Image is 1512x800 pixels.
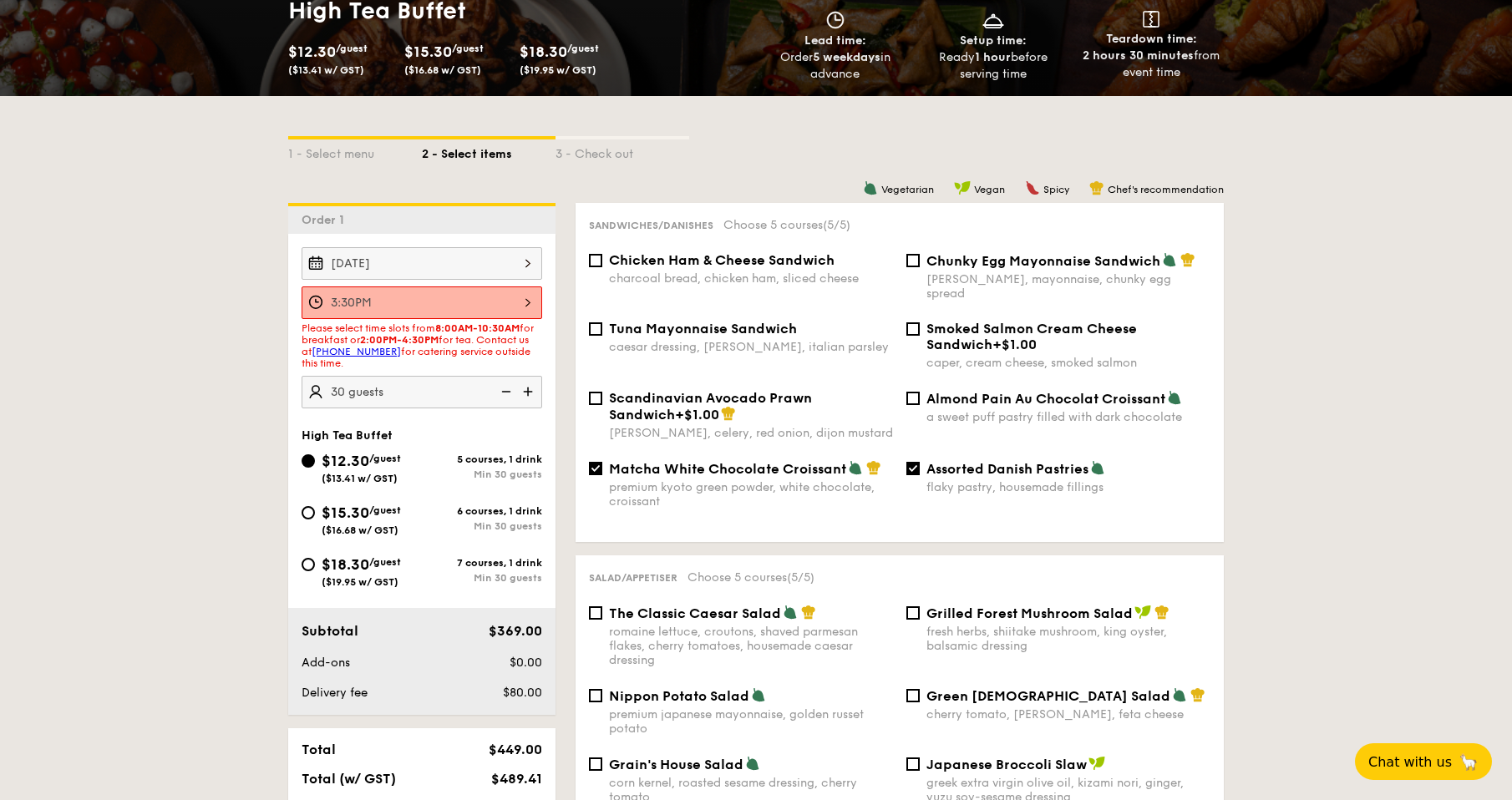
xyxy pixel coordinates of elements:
span: Chat with us [1368,754,1452,770]
input: Almond Pain Au Chocolat Croissanta sweet puff pastry filled with dark chocolate [906,392,920,405]
div: flaky pastry, housemade fillings [926,480,1210,494]
span: Vegan [974,184,1005,195]
span: $489.41 [491,771,542,787]
img: icon-chef-hat.a58ddaea.svg [866,460,881,475]
span: ($13.41 w/ GST) [288,64,364,76]
div: 3 - Check out [556,139,689,163]
img: icon-teardown.65201eee.svg [1143,11,1159,28]
input: Chunky Egg Mayonnaise Sandwich[PERSON_NAME], mayonnaise, chunky egg spread [906,254,920,267]
img: icon-dish.430c3a2e.svg [981,11,1006,29]
span: Tuna Mayonnaise Sandwich [609,321,797,337]
span: ($13.41 w/ GST) [322,473,398,484]
div: 7 courses, 1 drink [422,557,542,569]
input: Nippon Potato Saladpremium japanese mayonnaise, golden russet potato [589,689,602,702]
img: icon-vegan.f8ff3823.svg [1088,756,1105,771]
span: The Classic Caesar Salad [609,605,781,621]
span: $80.00 [503,686,542,700]
input: Green [DEMOGRAPHIC_DATA] Saladcherry tomato, [PERSON_NAME], feta cheese [906,689,920,702]
div: premium kyoto green powder, white chocolate, croissant [609,480,893,509]
div: caper, cream cheese, smoked salmon [926,356,1210,370]
img: icon-vegetarian.fe4039eb.svg [1162,252,1177,267]
input: Japanese Broccoli Slawgreek extra virgin olive oil, kizami nori, ginger, yuzu soy-sesame dressing [906,757,920,771]
input: Number of guests [302,376,542,408]
span: Grain's House Salad [609,757,743,772]
input: $12.30/guest($13.41 w/ GST)5 courses, 1 drinkMin 30 guests [302,454,315,468]
img: icon-vegan.f8ff3823.svg [1134,605,1151,620]
input: Matcha White Chocolate Croissantpremium kyoto green powder, white chocolate, croissant [589,462,602,475]
input: Grilled Forest Mushroom Saladfresh herbs, shiitake mushroom, king oyster, balsamic dressing [906,606,920,620]
span: $18.30 [322,555,369,574]
span: (5/5) [823,218,850,232]
img: icon-vegetarian.fe4039eb.svg [1172,687,1187,702]
span: $12.30 [322,452,369,470]
img: icon-chef-hat.a58ddaea.svg [1089,180,1104,195]
img: icon-chef-hat.a58ddaea.svg [801,605,816,620]
span: /guest [369,504,401,516]
span: ($19.95 w/ GST) [520,64,596,76]
span: /guest [452,43,484,54]
span: Choose 5 courses [723,218,850,232]
img: icon-chef-hat.a58ddaea.svg [1180,252,1195,267]
span: Chef's recommendation [1108,184,1224,195]
img: icon-vegetarian.fe4039eb.svg [751,687,766,702]
img: icon-vegan.f8ff3823.svg [954,180,971,195]
span: Subtotal [302,623,358,639]
img: icon-spicy.37a8142b.svg [1025,180,1040,195]
input: Scandinavian Avocado Prawn Sandwich+$1.00[PERSON_NAME], celery, red onion, dijon mustard [589,392,602,405]
span: Grilled Forest Mushroom Salad [926,605,1133,621]
div: Ready before serving time [921,49,1065,83]
span: Spicy [1043,184,1069,195]
div: 2 - Select items [422,139,556,163]
span: Matcha White Chocolate Croissant [609,461,846,477]
a: [PHONE_NUMBER] [312,346,401,357]
div: 5 courses, 1 drink [422,453,542,465]
span: +$1.00 [675,407,719,423]
span: Vegetarian [881,184,934,195]
img: icon-vegetarian.fe4039eb.svg [783,605,798,620]
span: Delivery fee [302,686,368,700]
input: Event date [302,247,542,280]
img: icon-add.58712e84.svg [517,376,542,408]
span: (5/5) [787,570,814,585]
span: Salad/Appetiser [589,572,677,584]
div: premium japanese mayonnaise, golden russet potato [609,707,893,736]
div: Min 30 guests [422,520,542,532]
span: Lead time: [804,33,866,48]
strong: 2:00PM-4:30PM [360,334,439,346]
div: Min 30 guests [422,572,542,584]
strong: 8:00AM-10:30AM [435,322,520,334]
strong: 5 weekdays [813,50,880,64]
span: /guest [567,43,599,54]
span: +$1.00 [992,337,1037,352]
span: Please select time slots from for breakfast or for tea. Contact us at for catering service outsid... [302,322,534,369]
strong: 2 hours 30 minutes [1083,48,1194,63]
img: icon-vegetarian.fe4039eb.svg [848,460,863,475]
span: Scandinavian Avocado Prawn Sandwich [609,390,812,423]
button: Chat with us🦙 [1355,743,1492,780]
input: $18.30/guest($19.95 w/ GST)7 courses, 1 drinkMin 30 guests [302,558,315,571]
div: from event time [1079,48,1224,81]
img: icon-clock.2db775ea.svg [823,11,848,29]
span: ($16.68 w/ GST) [404,64,481,76]
span: 🦙 [1459,752,1479,772]
div: 1 - Select menu [288,139,422,163]
img: icon-chef-hat.a58ddaea.svg [1154,605,1170,620]
div: [PERSON_NAME], celery, red onion, dijon mustard [609,426,893,440]
span: ($19.95 w/ GST) [322,576,398,588]
span: $15.30 [322,504,369,522]
span: Chicken Ham & Cheese Sandwich [609,252,835,268]
img: icon-chef-hat.a58ddaea.svg [721,406,736,421]
span: /guest [369,453,401,464]
div: Order in advance [763,49,907,83]
input: Tuna Mayonnaise Sandwichcaesar dressing, [PERSON_NAME], italian parsley [589,322,602,336]
span: Green [DEMOGRAPHIC_DATA] Salad [926,688,1170,704]
input: Chicken Ham & Cheese Sandwichcharcoal bread, chicken ham, sliced cheese [589,254,602,267]
span: Setup time: [960,33,1027,48]
div: [PERSON_NAME], mayonnaise, chunky egg spread [926,272,1210,301]
span: /guest [336,43,368,54]
div: 6 courses, 1 drink [422,505,542,517]
span: Almond Pain Au Chocolat Croissant [926,391,1165,407]
img: icon-chef-hat.a58ddaea.svg [1190,687,1205,702]
div: cherry tomato, [PERSON_NAME], feta cheese [926,707,1210,722]
span: $449.00 [489,742,542,757]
